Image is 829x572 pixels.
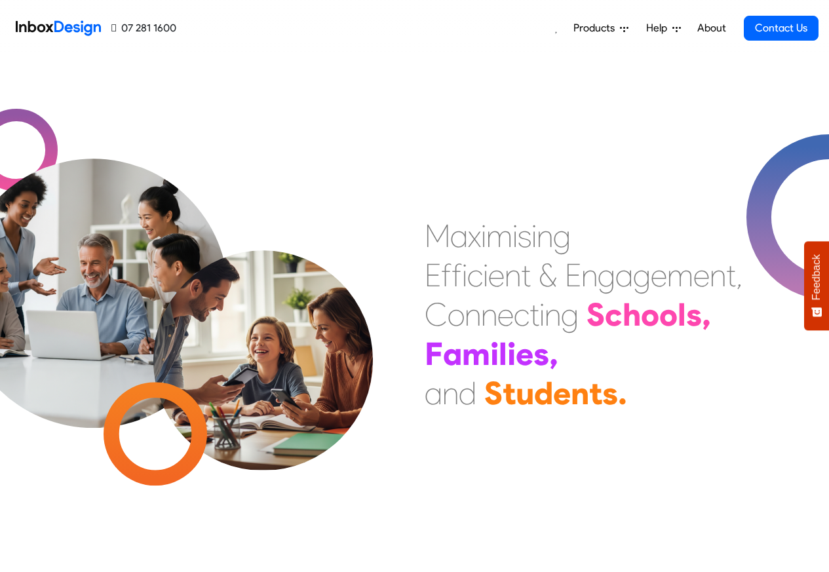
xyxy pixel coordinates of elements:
div: g [553,216,571,256]
div: n [537,216,553,256]
div: i [462,256,467,295]
div: m [667,256,693,295]
div: f [441,256,452,295]
div: C [425,295,448,334]
div: S [484,373,503,413]
div: , [549,334,558,373]
a: Contact Us [744,16,819,41]
div: l [678,295,686,334]
a: Help [641,15,686,41]
div: & [539,256,557,295]
a: Products [568,15,634,41]
div: E [565,256,581,295]
div: g [598,256,615,295]
div: e [693,256,710,295]
div: F [425,334,443,373]
div: a [450,216,468,256]
span: Help [646,20,672,36]
div: E [425,256,441,295]
div: n [710,256,726,295]
div: n [481,295,497,334]
a: 07 281 1600 [111,20,176,36]
div: i [483,256,488,295]
div: n [505,256,521,295]
div: . [618,373,627,413]
div: s [686,295,702,334]
div: i [507,334,516,373]
div: a [615,256,633,295]
div: g [633,256,651,295]
div: i [531,216,537,256]
div: f [452,256,462,295]
div: t [530,295,539,334]
div: c [514,295,530,334]
div: , [702,295,711,334]
div: n [571,373,589,413]
div: o [641,295,659,334]
div: e [488,256,505,295]
span: Feedback [811,254,822,300]
div: d [459,373,476,413]
div: g [561,295,579,334]
div: n [465,295,481,334]
div: a [443,334,462,373]
div: e [497,295,514,334]
div: i [490,334,499,373]
div: t [503,373,516,413]
div: s [533,334,549,373]
div: n [581,256,598,295]
button: Feedback - Show survey [804,241,829,330]
div: o [659,295,678,334]
div: e [651,256,667,295]
div: Maximising Efficient & Engagement, Connecting Schools, Families, and Students. [425,216,742,413]
div: a [425,373,442,413]
div: n [442,373,459,413]
div: s [518,216,531,256]
div: S [587,295,605,334]
span: Products [573,20,620,36]
div: l [499,334,507,373]
img: parents_with_child.png [126,196,400,470]
div: n [545,295,561,334]
div: m [486,216,512,256]
div: e [553,373,571,413]
div: e [516,334,533,373]
div: i [481,216,486,256]
div: t [589,373,602,413]
div: d [534,373,553,413]
div: M [425,216,450,256]
div: , [736,256,742,295]
a: About [693,15,729,41]
div: t [521,256,531,295]
div: s [602,373,618,413]
div: u [516,373,534,413]
div: t [726,256,736,295]
div: c [467,256,483,295]
div: o [448,295,465,334]
div: h [623,295,641,334]
div: i [512,216,518,256]
div: c [605,295,623,334]
div: m [462,334,490,373]
div: i [539,295,545,334]
div: x [468,216,481,256]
